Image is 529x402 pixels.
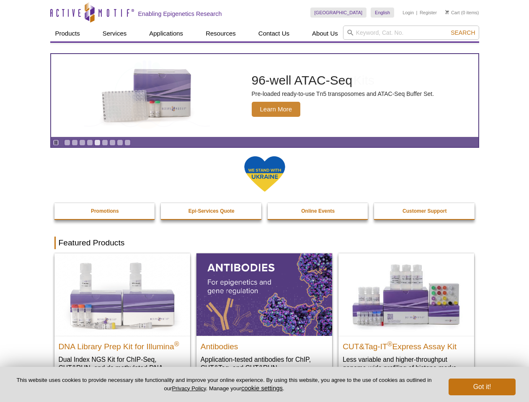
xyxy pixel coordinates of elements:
[98,26,132,41] a: Services
[403,208,446,214] strong: Customer Support
[201,26,241,41] a: Resources
[387,340,392,347] sup: ®
[252,90,434,98] p: Pre-loaded ready-to-use Tn5 transposomes and ATAC-Seq Buffer Set.
[79,139,85,146] a: Go to slide 3
[371,8,394,18] a: English
[244,155,286,193] img: We Stand With Ukraine
[94,139,101,146] a: Go to slide 5
[445,10,460,15] a: Cart
[87,139,93,146] a: Go to slide 4
[252,102,301,117] span: Learn More
[416,8,418,18] li: |
[51,54,478,137] article: 96-well ATAC-Seq
[54,253,190,335] img: DNA Library Prep Kit for Illumina
[241,384,283,392] button: cookie settings
[420,10,437,15] a: Register
[301,208,335,214] strong: Online Events
[448,29,477,36] button: Search
[310,8,367,18] a: [GEOGRAPHIC_DATA]
[54,203,156,219] a: Promotions
[172,385,206,392] a: Privacy Policy
[196,253,332,380] a: All Antibodies Antibodies Application-tested antibodies for ChIP, CUT&Tag, and CUT&RUN.
[188,208,235,214] strong: Epi-Services Quote
[196,253,332,335] img: All Antibodies
[102,139,108,146] a: Go to slide 6
[343,355,470,372] p: Less variable and higher-throughput genome-wide profiling of histone marks​.
[338,253,474,380] a: CUT&Tag-IT® Express Assay Kit CUT&Tag-IT®Express Assay Kit Less variable and higher-throughput ge...
[64,139,70,146] a: Go to slide 1
[451,29,475,36] span: Search
[51,54,478,137] a: Active Motif Kit photo 96-well ATAC-Seq Pre-loaded ready-to-use Tn5 transposomes and ATAC-Seq Buf...
[53,139,59,146] a: Toggle autoplay
[307,26,343,41] a: About Us
[50,26,85,41] a: Products
[72,139,78,146] a: Go to slide 2
[174,340,179,347] sup: ®
[201,338,328,351] h2: Antibodies
[201,355,328,372] p: Application-tested antibodies for ChIP, CUT&Tag, and CUT&RUN.
[13,376,435,392] p: This website uses cookies to provide necessary site functionality and improve your online experie...
[109,139,116,146] a: Go to slide 7
[252,74,434,87] h2: 96-well ATAC-Seq
[338,253,474,335] img: CUT&Tag-IT® Express Assay Kit
[374,203,475,219] a: Customer Support
[445,10,449,14] img: Your Cart
[59,355,186,381] p: Dual Index NGS Kit for ChIP-Seq, CUT&RUN, and ds methylated DNA assays.
[138,10,222,18] h2: Enabling Epigenetics Research
[403,10,414,15] a: Login
[445,8,479,18] li: (0 items)
[54,237,475,249] h2: Featured Products
[449,379,516,395] button: Got it!
[54,253,190,389] a: DNA Library Prep Kit for Illumina DNA Library Prep Kit for Illumina® Dual Index NGS Kit for ChIP-...
[343,338,470,351] h2: CUT&Tag-IT Express Assay Kit
[117,139,123,146] a: Go to slide 8
[144,26,188,41] a: Applications
[59,338,186,351] h2: DNA Library Prep Kit for Illumina
[343,26,479,40] input: Keyword, Cat. No.
[124,139,131,146] a: Go to slide 9
[253,26,294,41] a: Contact Us
[95,64,199,127] img: Active Motif Kit photo
[161,203,262,219] a: Epi-Services Quote
[268,203,369,219] a: Online Events
[91,208,119,214] strong: Promotions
